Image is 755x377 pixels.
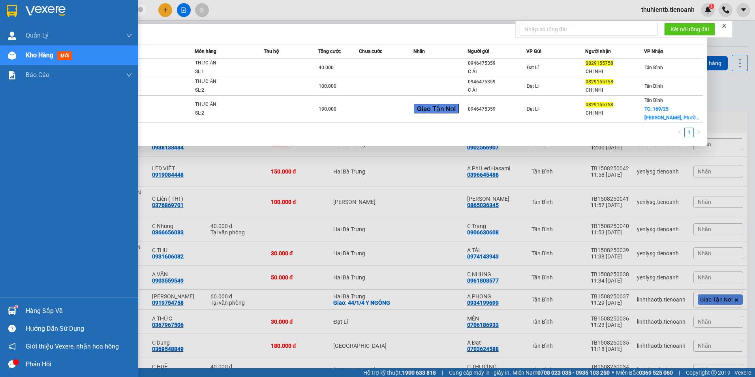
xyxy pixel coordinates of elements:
span: 100.000 [319,83,336,89]
div: CHỊ NHI [586,86,644,94]
span: VP Gửi [526,49,541,54]
span: close-circle [138,6,143,14]
div: 0946475359 [468,59,526,68]
div: CHỊ NHI [586,109,644,117]
span: Thu hộ [264,49,279,54]
li: Next Page [694,128,703,137]
span: Kho hàng [26,51,53,59]
div: Hướng dẫn sử dụng [26,323,132,335]
span: mới [57,51,72,60]
img: warehouse-icon [8,307,16,315]
span: Đạt Lí [527,83,539,89]
span: left [677,130,682,134]
button: Kết nối tổng đài [664,23,715,36]
span: Đạt Lí [527,106,539,112]
div: C ÁI [468,68,526,76]
img: warehouse-icon [8,32,16,40]
span: Giao Tận Nơi [414,104,459,113]
span: close-circle [138,7,143,12]
button: right [694,128,703,137]
span: down [126,72,132,78]
div: Phản hồi [26,358,132,370]
span: Quản Lý [26,30,49,40]
span: close [721,23,727,28]
span: Tổng cước [318,49,341,54]
span: Người gửi [468,49,489,54]
span: Tân Bình [644,98,663,103]
span: 0829155758 [586,102,613,107]
div: 0946475359 [468,105,526,113]
span: Món hàng [195,49,216,54]
span: 0829155758 [586,79,613,85]
span: Người nhận [585,49,611,54]
div: THƯC ĂN [195,59,254,68]
div: THƯC ĂN [195,77,254,86]
span: down [126,32,132,39]
img: logo-vxr [7,5,17,17]
div: Hàng sắp về [26,305,132,317]
img: solution-icon [8,71,16,79]
button: left [675,128,684,137]
span: notification [8,343,16,350]
div: THƯC ĂN [195,100,254,109]
li: Previous Page [675,128,684,137]
div: SL: 1 [195,68,254,76]
div: SL: 2 [195,86,254,95]
span: Kết nối tổng đài [670,25,709,34]
span: Chưa cước [359,49,382,54]
div: CHỊ NHI [586,68,644,76]
sup: 1 [15,305,17,308]
span: VP Nhận [644,49,663,54]
span: right [696,130,701,134]
span: question-circle [8,325,16,332]
a: 1 [685,128,693,137]
img: warehouse-icon [8,51,16,60]
span: Giới thiệu Vexere, nhận hoa hồng [26,341,119,351]
div: 0946475359 [468,78,526,86]
span: Tân Bình [644,65,663,70]
span: Đạt Lí [527,65,539,70]
span: 0829155758 [586,60,613,66]
span: 190.000 [319,106,336,112]
input: Nhập số tổng đài [520,23,658,36]
span: Nhãn [413,49,425,54]
span: Báo cáo [26,70,49,80]
span: TC: 169/25 [PERSON_NAME], Phườ... [644,106,699,121]
div: C ÁI [468,86,526,94]
span: Tân Bình [644,83,663,89]
span: 40.000 [319,65,334,70]
span: message [8,360,16,368]
div: SL: 2 [195,109,254,118]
